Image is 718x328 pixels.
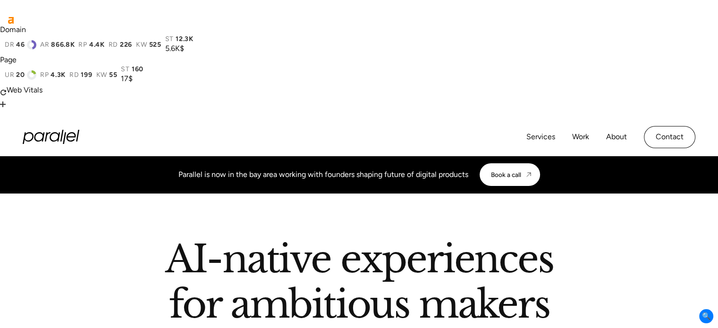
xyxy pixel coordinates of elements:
[16,41,25,49] span: 46
[90,241,628,327] h2: AI-native experiences for ambitious makers
[5,71,14,79] span: ur
[96,71,118,79] a: kw55
[109,41,118,49] span: rd
[480,163,540,186] a: Book a call
[699,309,713,323] span: 🔍
[136,41,161,49] a: kw525
[23,130,79,144] a: home
[525,171,532,178] img: CTA arrow image
[40,71,66,79] a: rp4.3K
[165,35,174,43] span: st
[165,35,194,43] a: st12.3K
[51,71,66,79] span: 4.3K
[7,85,42,94] span: Web Vitals
[149,41,161,49] span: 525
[78,41,104,49] a: rp4.4K
[121,73,144,84] div: 17$
[109,71,117,79] span: 55
[40,71,49,79] span: rp
[5,70,36,80] a: ur20
[644,126,695,148] a: Contact
[606,130,627,144] a: About
[89,41,105,49] span: 4.4K
[176,35,194,43] span: 12.3K
[81,71,92,79] span: 199
[109,41,133,49] a: rd226
[526,130,555,144] a: Services
[69,71,93,79] a: rd199
[78,41,87,49] span: rp
[165,43,194,54] div: 5.6K$
[16,71,25,79] span: 20
[572,130,589,144] a: Work
[40,41,75,49] a: ar866.8K
[121,66,144,73] a: st160
[96,71,107,79] span: kw
[121,66,129,73] span: st
[132,66,144,73] span: 160
[5,40,36,50] a: dr46
[40,41,49,49] span: ar
[178,169,468,180] div: Parallel is now in the bay area working with founders shaping future of digital products
[120,41,132,49] span: 226
[491,171,521,178] div: Book a call
[69,71,79,79] span: rd
[51,41,75,49] span: 866.8K
[5,41,14,49] span: dr
[136,41,147,49] span: kw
